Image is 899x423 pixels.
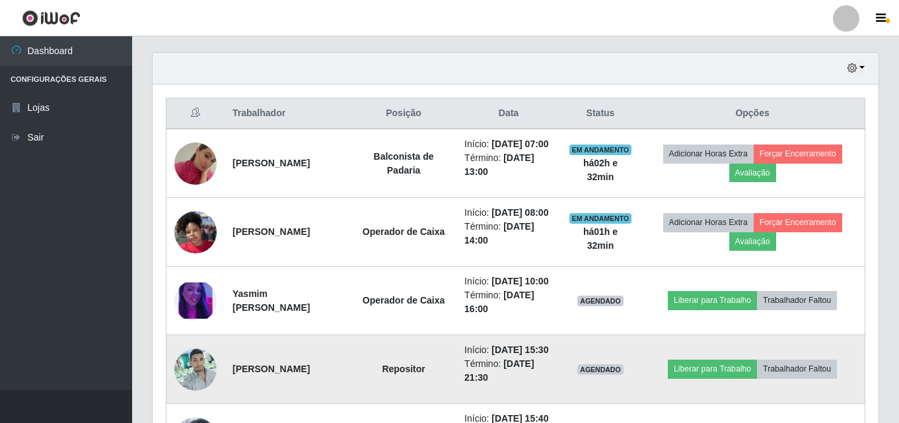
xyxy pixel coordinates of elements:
strong: Operador de Caixa [363,295,445,306]
button: Liberar para Trabalho [668,291,757,309]
strong: Operador de Caixa [363,226,445,237]
strong: Yasmim [PERSON_NAME] [233,288,310,313]
time: [DATE] 10:00 [491,276,548,286]
img: CoreUI Logo [22,10,81,26]
strong: [PERSON_NAME] [233,226,310,237]
li: Término: [464,220,553,247]
li: Início: [464,206,553,220]
img: 1704253310544.jpeg [174,282,217,319]
strong: há 01 h e 32 min [583,226,618,251]
time: [DATE] 15:30 [491,344,548,355]
span: AGENDADO [577,364,624,375]
li: Término: [464,288,553,316]
strong: [PERSON_NAME] [233,364,310,374]
button: Avaliação [729,232,776,251]
strong: Repositor [382,364,425,374]
time: [DATE] 07:00 [491,139,548,149]
li: Início: [464,275,553,288]
th: Data [456,98,561,129]
li: Início: [464,137,553,151]
li: Início: [464,343,553,357]
strong: Balconista de Padaria [374,151,434,176]
img: 1741890042510.jpeg [174,126,217,201]
th: Posição [351,98,456,129]
strong: [PERSON_NAME] [233,158,310,168]
strong: há 02 h e 32 min [583,158,618,182]
img: 1747873820563.jpeg [174,341,217,397]
button: Forçar Encerramento [754,213,842,232]
button: Adicionar Horas Extra [663,213,754,232]
li: Término: [464,151,553,179]
button: Avaliação [729,164,776,182]
img: 1719358783577.jpeg [174,204,217,260]
button: Trabalhador Faltou [757,291,837,309]
button: Trabalhador Faltou [757,360,837,378]
span: AGENDADO [577,296,624,306]
th: Status [561,98,640,129]
button: Adicionar Horas Extra [663,145,754,163]
button: Liberar para Trabalho [668,360,757,378]
li: Término: [464,357,553,385]
time: [DATE] 08:00 [491,207,548,218]
button: Forçar Encerramento [754,145,842,163]
span: EM ANDAMENTO [569,213,632,224]
span: EM ANDAMENTO [569,145,632,155]
th: Opções [640,98,865,129]
th: Trabalhador [225,98,351,129]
